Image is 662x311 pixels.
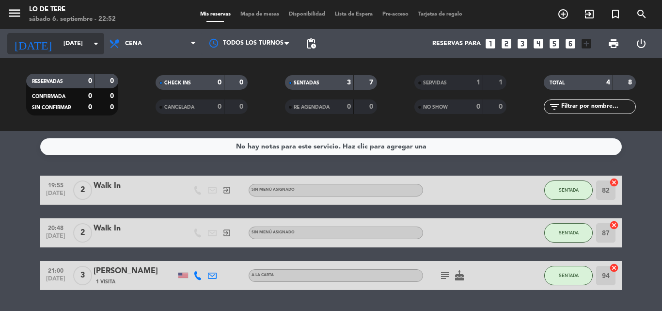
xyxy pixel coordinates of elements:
i: add_box [580,37,593,50]
span: SENTADA [559,187,579,193]
strong: 0 [88,78,92,84]
span: CANCELADA [164,105,194,110]
i: looks_3 [516,37,529,50]
strong: 0 [499,103,504,110]
strong: 0 [476,103,480,110]
i: cancel [609,220,619,230]
span: Tarjetas de regalo [413,12,467,17]
strong: 0 [239,79,245,86]
span: RE AGENDADA [294,105,330,110]
span: pending_actions [305,38,317,49]
strong: 0 [369,103,375,110]
i: arrow_drop_down [90,38,102,49]
span: Pre-acceso [378,12,413,17]
strong: 3 [347,79,351,86]
span: Lista de Espera [330,12,378,17]
strong: 1 [499,79,504,86]
div: [PERSON_NAME] [94,265,176,278]
i: cake [454,270,465,281]
i: menu [7,6,22,20]
i: exit_to_app [222,229,231,237]
strong: 0 [110,104,116,111]
i: looks_4 [532,37,545,50]
span: SENTADA [559,230,579,235]
div: No hay notas para este servicio. Haz clic para agregar una [236,141,426,152]
span: 2 [73,180,92,200]
i: [DATE] [7,33,59,54]
span: SERVIDAS [423,81,447,85]
i: search [636,8,647,20]
strong: 0 [110,93,116,99]
i: looks_6 [564,37,577,50]
strong: 0 [218,103,221,110]
span: 19:55 [44,179,68,190]
i: exit_to_app [222,186,231,195]
span: 2 [73,223,92,243]
i: power_settings_new [635,38,647,49]
i: exit_to_app [583,8,595,20]
span: Sin menú asignado [252,230,295,234]
span: Mis reservas [195,12,236,17]
i: looks_two [500,37,513,50]
div: sábado 6. septiembre - 22:52 [29,15,116,24]
strong: 1 [476,79,480,86]
span: SIN CONFIRMAR [32,105,71,110]
div: Walk In [94,180,176,192]
i: subject [439,270,451,281]
strong: 8 [628,79,634,86]
span: CHECK INS [164,81,191,85]
i: looks_one [484,37,497,50]
strong: 4 [606,79,610,86]
span: Mapa de mesas [236,12,284,17]
div: Lo de Tere [29,5,116,15]
span: [DATE] [44,190,68,201]
i: filter_list [549,101,560,113]
span: Disponibilidad [284,12,330,17]
span: SENTADAS [294,81,319,85]
span: 20:48 [44,222,68,233]
i: turned_in_not [610,8,621,20]
button: SENTADA [544,223,593,243]
strong: 0 [347,103,351,110]
i: looks_5 [548,37,561,50]
span: SENTADA [559,273,579,278]
strong: 0 [88,104,92,111]
span: Reservas para [432,40,481,47]
span: TOTAL [550,81,565,85]
span: NO SHOW [423,105,448,110]
span: CONFIRMADA [32,94,65,99]
i: cancel [609,263,619,273]
i: cancel [609,178,619,187]
input: Filtrar por nombre... [560,101,635,112]
i: add_circle_outline [557,8,569,20]
span: [DATE] [44,276,68,287]
button: SENTADA [544,180,593,200]
span: RESERVADAS [32,79,63,84]
strong: 0 [110,78,116,84]
button: SENTADA [544,266,593,285]
span: 1 Visita [96,278,115,286]
button: menu [7,6,22,24]
span: 21:00 [44,264,68,276]
span: 3 [73,266,92,285]
span: print [608,38,619,49]
strong: 7 [369,79,375,86]
div: LOG OUT [627,29,655,58]
span: [DATE] [44,233,68,244]
span: Sin menú asignado [252,188,295,192]
span: Cena [125,40,142,47]
div: Walk In [94,222,176,235]
span: A la carta [252,273,274,277]
strong: 0 [239,103,245,110]
strong: 0 [88,93,92,99]
strong: 0 [218,79,221,86]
